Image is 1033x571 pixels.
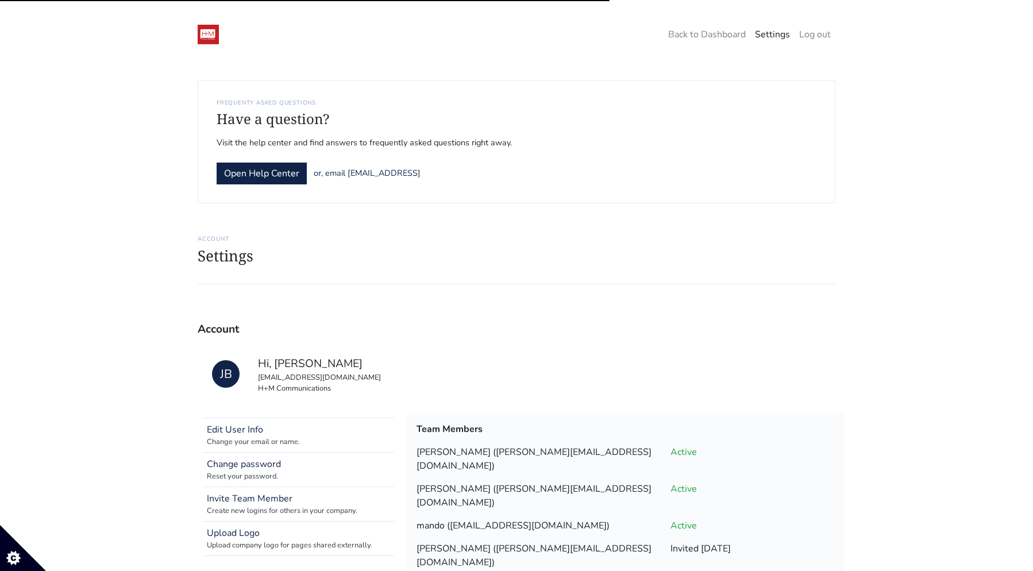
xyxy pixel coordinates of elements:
a: Log out [795,23,835,46]
h4: Have a question? [217,111,816,128]
div: [PERSON_NAME] ([PERSON_NAME][EMAIL_ADDRESS][DOMAIN_NAME]) [408,445,662,473]
img: 19:52:48_1547236368 [198,25,219,44]
div: Upload company logo for pages shared externally. [207,540,390,551]
span: Visit the help center and find answers to frequently asked questions right away. [217,137,816,149]
div: Reset your password. [207,471,390,482]
a: Settings [750,23,795,46]
div: mando ([EMAIL_ADDRESS][DOMAIN_NAME]) [408,519,662,533]
div: [PERSON_NAME] ([PERSON_NAME][EMAIL_ADDRESS][DOMAIN_NAME]) [408,482,662,510]
h6: ACCOUNT [198,236,835,242]
div: JB [212,360,240,388]
div: Active [662,519,807,533]
div: Create new logins for others in your company. [207,506,390,516]
div: Upload Logo [207,526,390,540]
div: Invite Team Member [207,492,390,506]
div: Active [662,445,807,473]
h6: FREQUENTY ASKED QUESTIONS [217,99,816,106]
div: Account [198,312,835,338]
a: Back to Dashboard [664,23,750,46]
a: Open Help Center [217,163,307,184]
div: Invited [DATE] [662,542,807,569]
div: Change your email or name. [207,437,390,447]
a: Change password [207,457,390,471]
h1: Settings [198,247,835,265]
div: [EMAIL_ADDRESS][DOMAIN_NAME] [258,372,381,383]
div: Edit User Info [207,423,390,437]
a: or, email [EMAIL_ADDRESS] [314,167,421,179]
div: Hi, [PERSON_NAME] [258,356,381,372]
div: H+M Communications [258,383,381,394]
div: [PERSON_NAME] ([PERSON_NAME][EMAIL_ADDRESS][DOMAIN_NAME]) [408,542,662,569]
div: Active [662,482,807,510]
div: Team Members [412,418,839,441]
